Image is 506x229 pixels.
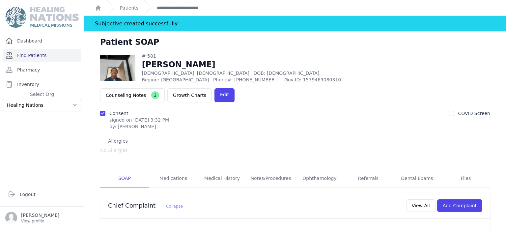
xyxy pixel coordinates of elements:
span: Phone#: [PHONE_NUMBER] [213,76,280,83]
a: SOAP [100,170,149,187]
span: Region: [GEOGRAPHIC_DATA] [142,76,209,83]
a: Pharmacy [3,63,81,76]
a: Dashboard [3,34,81,47]
a: Referrals [344,170,393,187]
span: Allergies [105,138,130,144]
a: Ophthamology [295,170,344,187]
a: Notes/Procedures [246,170,295,187]
span: No Allergies [100,147,128,154]
h3: Chief Complaint [108,202,183,210]
div: Subjective created successfully [95,16,178,31]
button: Add Complaint [437,199,482,212]
a: Patients [120,5,138,11]
a: [PERSON_NAME] View profile [5,212,79,224]
span: Collapse [166,204,183,209]
button: Counseling Notes2 [100,88,165,102]
img: B3REad0xz7hSAAAAJXRFWHRkYXRlOmNyZWF0ZQAyMDI1LTA2LTI0VDE0OjQzOjQyKzAwOjAwz0ka0wAAACV0RVh0ZGF0ZTptb... [100,55,135,81]
a: Logout [5,188,79,201]
a: Dental Exams [393,170,441,187]
div: by: [PERSON_NAME] [109,123,169,130]
div: # 581 [142,53,356,59]
img: Medical Missions EMR [5,7,78,28]
h1: Patient SOAP [100,37,159,47]
p: [DEMOGRAPHIC_DATA] [142,70,356,76]
a: Edit [214,88,235,102]
span: 2 [151,91,159,99]
a: Growth Charts [167,88,212,102]
label: Consent [109,111,128,116]
a: Medications [149,170,198,187]
p: signed on [DATE] 3:32 PM [109,117,169,123]
button: View All [406,199,436,212]
span: [DEMOGRAPHIC_DATA] [197,71,249,76]
p: View profile [21,218,59,224]
p: [PERSON_NAME] [21,212,59,218]
div: Notification [84,16,506,32]
a: Medical History [198,170,246,187]
span: DOB: [DEMOGRAPHIC_DATA] [253,71,319,76]
label: COVID Screen [458,111,490,116]
span: Gov ID: 1579469080310 [284,76,355,83]
nav: Tabs [100,170,490,187]
a: Inventory [3,78,81,91]
span: Select Org [27,91,57,98]
a: Find Patients [3,49,81,62]
h1: [PERSON_NAME] [142,59,356,70]
a: Files [441,170,490,187]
